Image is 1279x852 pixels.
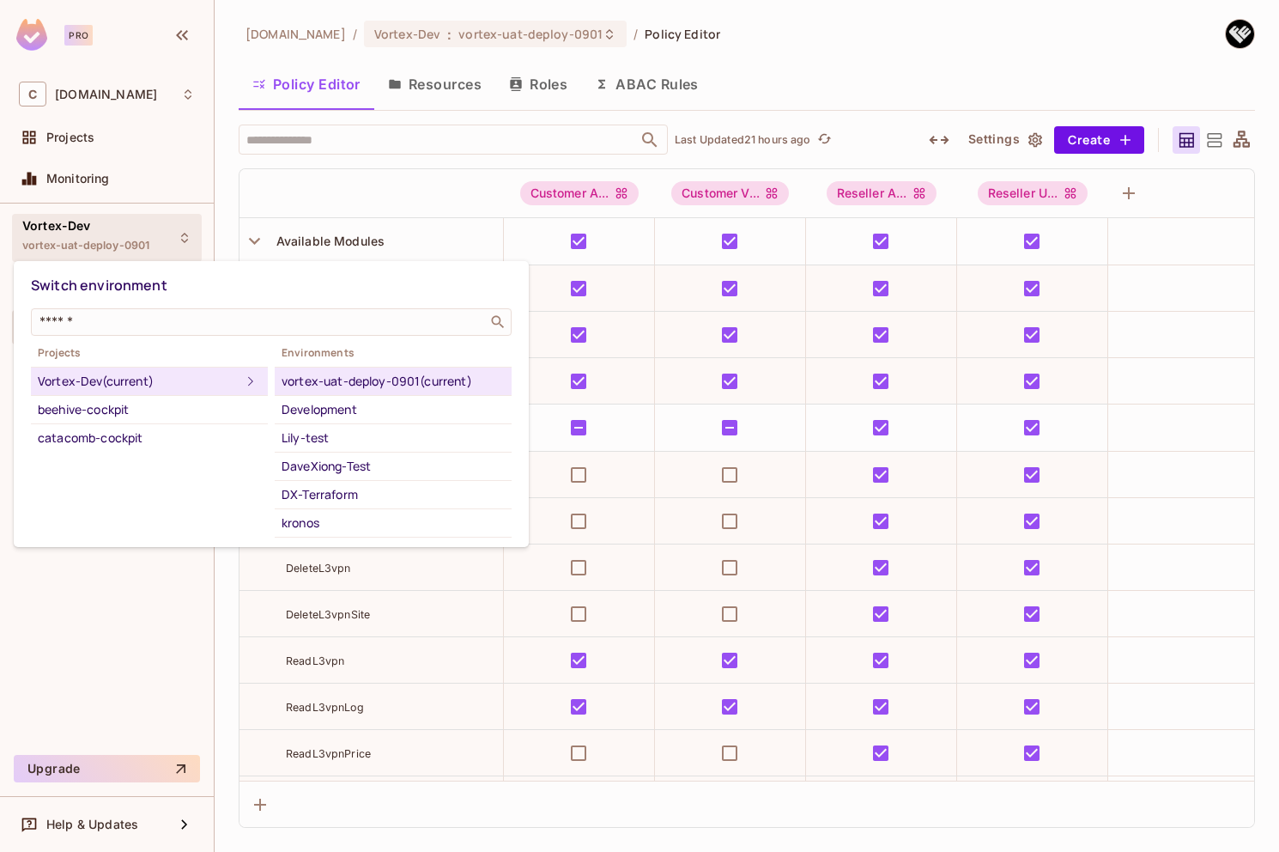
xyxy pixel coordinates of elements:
span: Environments [275,346,512,360]
div: vortex-uat-deploy-0901 (current) [282,371,505,392]
div: DaveXiong-Test [282,456,505,477]
div: Vortex-Dev (current) [38,371,240,392]
div: Development [282,399,505,420]
div: beehive-cockpit [38,399,261,420]
span: Switch environment [31,276,167,295]
div: Lily-test [282,428,505,448]
div: DX-Terraform [282,484,505,505]
span: Projects [31,346,268,360]
div: catacomb-cockpit [38,428,261,448]
div: kronos [282,513,505,533]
